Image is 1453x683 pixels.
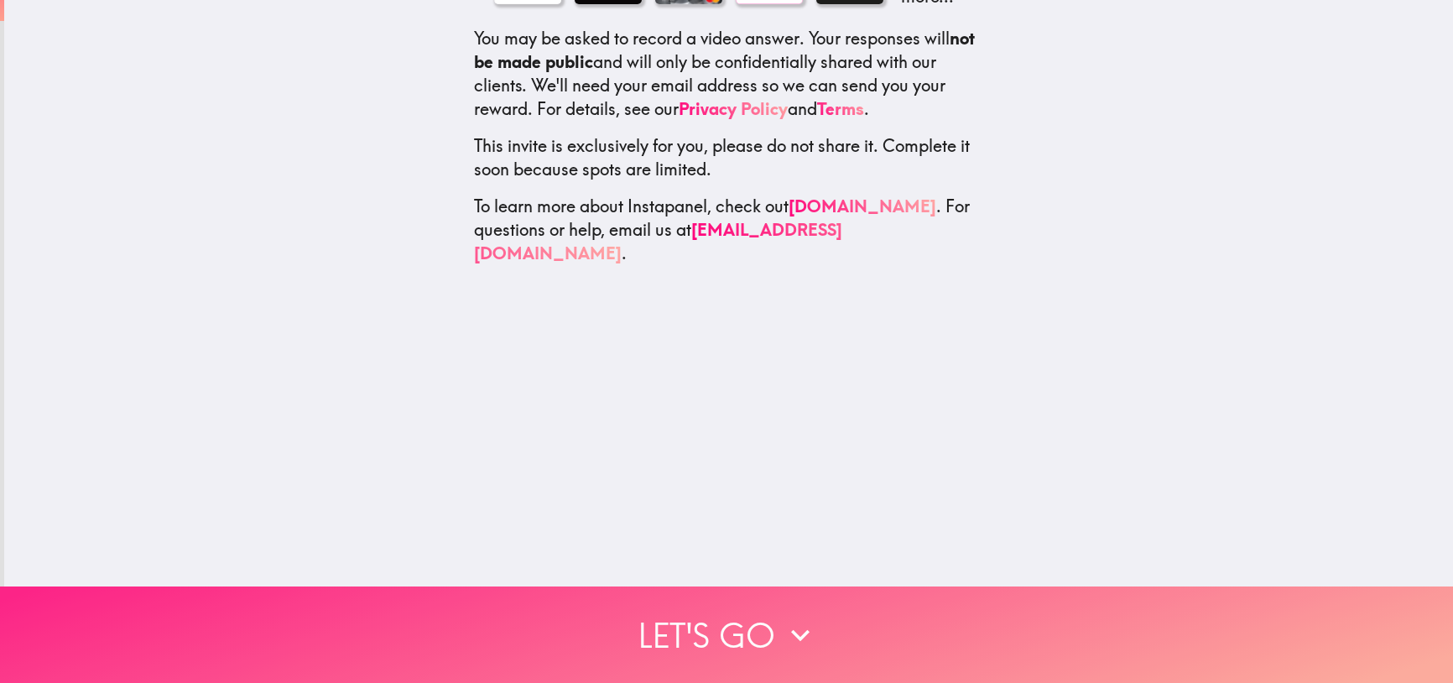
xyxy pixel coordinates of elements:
a: Terms [817,98,864,119]
a: Privacy Policy [679,98,788,119]
b: not be made public [474,28,975,72]
a: [DOMAIN_NAME] [789,196,936,216]
p: This invite is exclusively for you, please do not share it. Complete it soon because spots are li... [474,134,984,181]
a: [EMAIL_ADDRESS][DOMAIN_NAME] [474,219,842,263]
p: You may be asked to record a video answer. Your responses will and will only be confidentially sh... [474,27,984,121]
p: To learn more about Instapanel, check out . For questions or help, email us at . [474,195,984,265]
